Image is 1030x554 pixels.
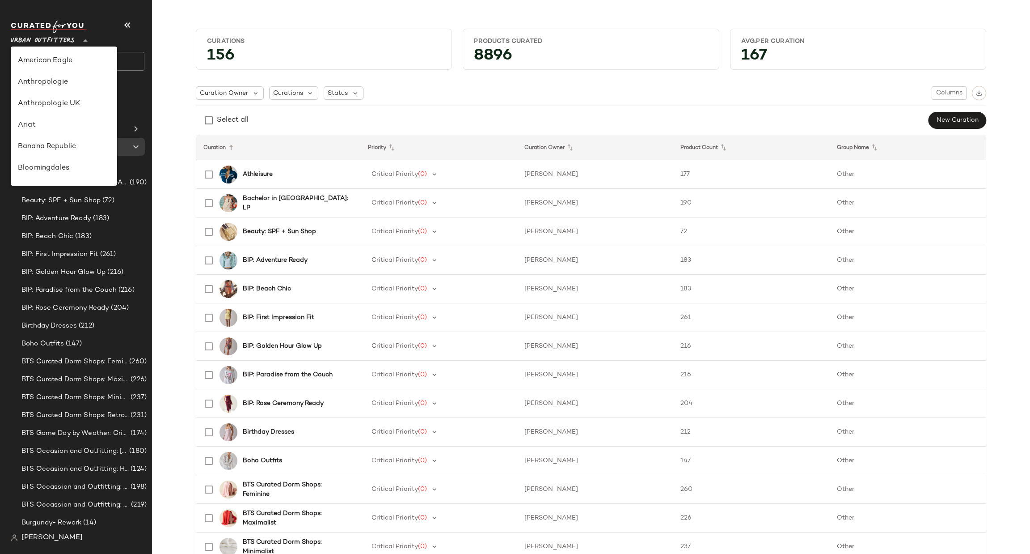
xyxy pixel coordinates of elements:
[129,482,147,492] span: (198)
[517,475,673,504] td: [PERSON_NAME]
[418,314,427,321] span: (0)
[936,117,979,124] span: New Curation
[243,170,273,179] b: Athleisure
[418,457,427,464] span: (0)
[220,194,237,212] img: 99180069_079_b
[517,217,673,246] td: [PERSON_NAME]
[21,267,106,277] span: BIP: Golden Hour Glow Up
[830,389,986,418] td: Other
[243,370,333,379] b: BIP: Paradise from the Couch
[830,189,986,217] td: Other
[932,86,967,100] button: Columns
[273,89,303,98] span: Curations
[21,464,129,474] span: BTS Occasion and Outfitting: Homecoming Dresses
[243,227,316,236] b: Beauty: SPF + Sun Shop
[21,410,129,421] span: BTS Curated Dorm Shops: Retro+ Boho
[21,446,127,456] span: BTS Occasion and Outfitting: [PERSON_NAME] to Party
[196,135,361,160] th: Curation
[101,196,114,206] span: (72)
[673,160,829,189] td: 177
[328,89,348,98] span: Status
[129,410,147,421] span: (231)
[474,37,708,46] div: Products Curated
[243,509,350,528] b: BTS Curated Dorm Shops: Maximalist
[830,135,986,160] th: Group Name
[11,30,75,47] span: Urban Outfitters
[220,223,237,241] img: 54308812_023_b
[21,392,129,403] span: BTS Curated Dorm Shops: Minimalist
[21,339,64,349] span: Boho Outfits
[21,213,91,224] span: BIP: Adventure Ready
[673,135,829,160] th: Product Count
[371,457,418,464] span: Critical Priority
[11,534,18,541] img: svg%3e
[673,447,829,475] td: 147
[129,375,147,385] span: (226)
[21,428,129,439] span: BTS Game Day by Weather: Crisp & Cozy
[243,256,308,265] b: BIP: Adventure Ready
[128,178,147,188] span: (190)
[243,427,294,437] b: Birthday Dresses
[371,171,418,178] span: Critical Priority
[21,500,129,510] span: BTS Occassion and Outfitting: First Day Fits
[418,371,427,378] span: (0)
[361,135,517,160] th: Priority
[830,361,986,389] td: Other
[734,49,982,66] div: 167
[21,196,101,206] span: Beauty: SPF + Sun Shop
[220,309,237,327] img: 100596915_079_b
[371,371,418,378] span: Critical Priority
[673,475,829,504] td: 260
[18,98,110,109] div: Anthropologie UK
[673,332,829,361] td: 216
[830,217,986,246] td: Other
[517,189,673,217] td: [PERSON_NAME]
[830,303,986,332] td: Other
[220,251,237,269] img: 96651559_038_b
[91,213,110,224] span: (183)
[371,228,418,235] span: Critical Priority
[517,361,673,389] td: [PERSON_NAME]
[220,395,237,413] img: 76010537_262_b
[127,357,147,367] span: (260)
[936,89,962,97] span: Columns
[220,366,237,384] img: 100637107_211_b
[673,504,829,533] td: 226
[371,257,418,264] span: Critical Priority
[18,77,110,88] div: Anthropologie
[467,49,715,66] div: 8896
[243,456,282,465] b: Boho Outfits
[517,246,673,275] td: [PERSON_NAME]
[21,231,73,242] span: BIP: Beach Chic
[220,452,237,470] img: 101991065_010_b
[830,475,986,504] td: Other
[830,160,986,189] td: Other
[21,533,83,543] span: [PERSON_NAME]
[73,231,92,242] span: (183)
[243,480,350,499] b: BTS Curated Dorm Shops: Feminine
[21,303,109,313] span: BIP: Rose Ceremony Ready
[418,515,427,521] span: (0)
[220,280,237,298] img: 98247711_087_b
[129,428,147,439] span: (174)
[517,389,673,418] td: [PERSON_NAME]
[200,49,448,66] div: 156
[517,160,673,189] td: [PERSON_NAME]
[418,343,427,349] span: (0)
[418,228,427,235] span: (0)
[220,337,237,355] img: 101347516_000_b
[207,37,441,46] div: Curations
[18,184,110,195] div: Candidates: Revolve Clone
[517,332,673,361] td: [PERSON_NAME]
[129,392,147,403] span: (237)
[830,504,986,533] td: Other
[371,200,418,206] span: Critical Priority
[220,423,237,441] img: 100795103_066_b
[830,332,986,361] td: Other
[11,47,117,186] div: undefined-list
[418,429,427,435] span: (0)
[200,89,248,98] span: Curation Owner
[18,141,110,152] div: Banana Republic
[127,446,147,456] span: (180)
[976,90,982,96] img: svg%3e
